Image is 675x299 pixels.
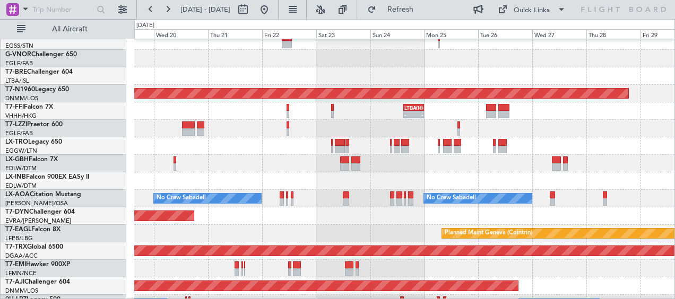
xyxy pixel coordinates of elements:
div: Tue 26 [478,29,532,39]
a: EGGW/LTN [5,147,37,155]
div: Quick Links [514,5,550,16]
span: Refresh [378,6,423,13]
div: [DATE] [136,21,154,30]
span: LX-TRO [5,139,28,145]
a: EDLW/DTM [5,182,37,190]
button: Quick Links [492,1,571,18]
a: T7-EMIHawker 900XP [5,261,70,268]
div: No Crew Sabadell [427,190,476,206]
span: LX-AOA [5,191,30,198]
a: LX-GBHFalcon 7X [5,156,58,163]
div: Sat 23 [316,29,370,39]
div: Planned Maint Geneva (Cointrin) [445,225,532,241]
a: LX-AOACitation Mustang [5,191,81,198]
span: T7-EMI [5,261,26,268]
span: T7-FFI [5,104,24,110]
span: T7-BRE [5,69,27,75]
a: T7-BREChallenger 604 [5,69,73,75]
div: No Crew Sabadell [157,190,206,206]
div: Sun 24 [370,29,425,39]
a: EGLF/FAB [5,129,33,137]
a: DGAA/ACC [5,252,38,260]
a: LFMN/NCE [5,269,37,277]
span: LX-GBH [5,156,29,163]
a: T7-DYNChallenger 604 [5,209,75,215]
a: EGLF/FAB [5,59,33,67]
div: Fri 22 [262,29,316,39]
a: EGSS/STN [5,42,33,50]
a: DNMM/LOS [5,287,38,295]
a: DNMM/LOS [5,94,38,102]
span: T7-N1960 [5,86,35,93]
span: [DATE] - [DATE] [180,5,230,14]
a: [PERSON_NAME]/QSA [5,199,68,207]
a: G-VNORChallenger 650 [5,51,77,58]
span: T7-DYN [5,209,29,215]
div: - [414,111,423,118]
a: LFPB/LBG [5,234,33,242]
div: Wed 20 [154,29,208,39]
button: All Aircraft [12,21,115,38]
span: T7-AJI [5,279,24,285]
a: T7-N1960Legacy 650 [5,86,69,93]
button: Refresh [362,1,426,18]
span: All Aircraft [28,25,112,33]
a: T7-FFIFalcon 7X [5,104,53,110]
span: G-VNOR [5,51,31,58]
span: T7-EAGL [5,226,31,233]
a: LX-INBFalcon 900EX EASy II [5,174,89,180]
span: T7-LZZI [5,121,27,128]
span: T7-TRX [5,244,27,250]
span: LX-INB [5,174,26,180]
div: Wed 27 [532,29,586,39]
a: T7-EAGLFalcon 8X [5,226,60,233]
div: - [404,111,413,118]
div: Thu 21 [208,29,262,39]
div: Mon 25 [424,29,478,39]
a: T7-LZZIPraetor 600 [5,121,63,128]
div: VHHH [414,104,423,111]
a: LX-TROLegacy 650 [5,139,62,145]
a: VHHH/HKG [5,112,37,120]
div: LTBA [404,104,413,111]
a: EVRA/[PERSON_NAME] [5,217,71,225]
a: EDLW/DTM [5,164,37,172]
a: T7-TRXGlobal 6500 [5,244,63,250]
div: Thu 28 [586,29,641,39]
input: Trip Number [32,2,93,17]
a: LTBA/ISL [5,77,29,85]
a: T7-AJIChallenger 604 [5,279,70,285]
